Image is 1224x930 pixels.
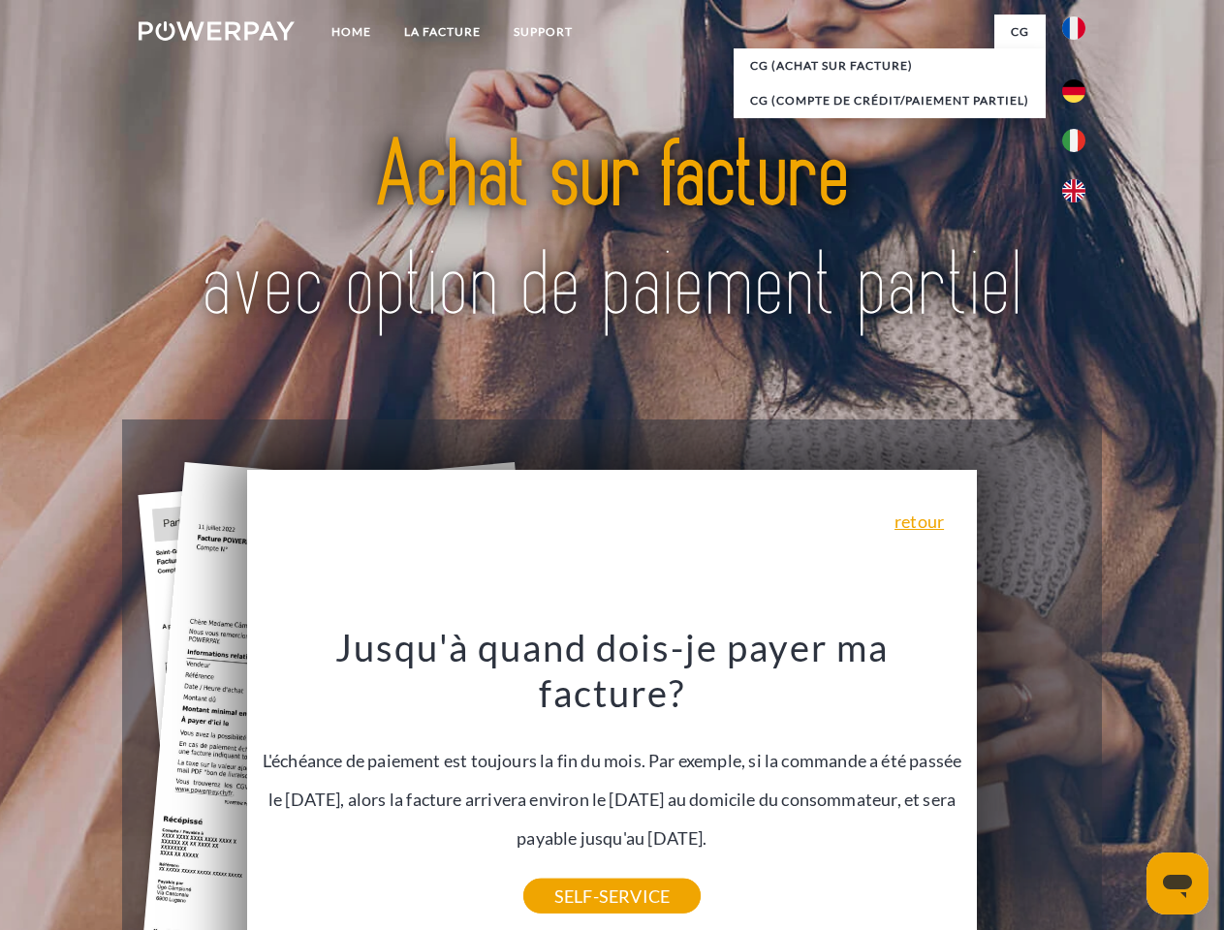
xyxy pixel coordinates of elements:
[388,15,497,49] a: LA FACTURE
[734,83,1046,118] a: CG (Compte de crédit/paiement partiel)
[1146,852,1208,914] iframe: Bouton de lancement de la fenêtre de messagerie
[894,512,944,530] a: retour
[994,15,1046,49] a: CG
[259,624,966,717] h3: Jusqu'à quand dois-je payer ma facture?
[1062,79,1085,103] img: de
[497,15,589,49] a: Support
[1062,179,1085,202] img: en
[139,21,295,41] img: logo-powerpay-white.svg
[315,15,388,49] a: Home
[1062,16,1085,40] img: fr
[1062,129,1085,152] img: it
[734,48,1046,83] a: CG (achat sur facture)
[185,93,1039,371] img: title-powerpay_fr.svg
[259,624,966,896] div: L'échéance de paiement est toujours la fin du mois. Par exemple, si la commande a été passée le [...
[523,879,701,914] a: SELF-SERVICE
